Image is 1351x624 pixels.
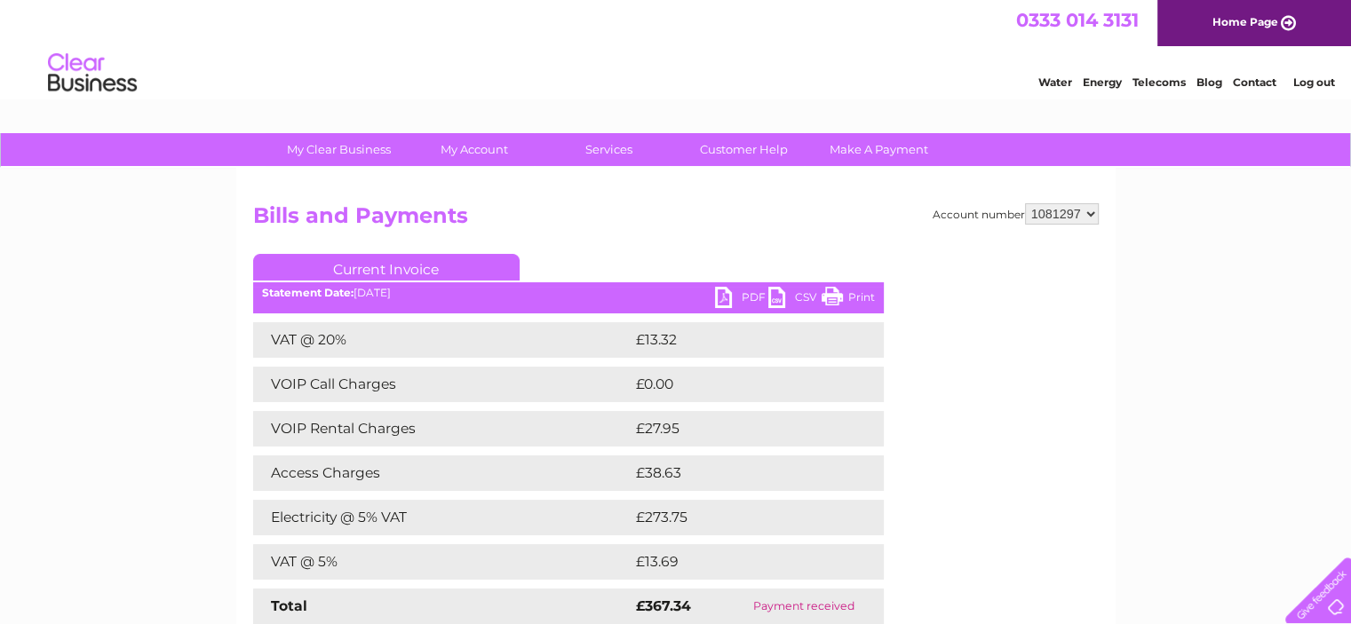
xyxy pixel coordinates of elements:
div: Clear Business is a trading name of Verastar Limited (registered in [GEOGRAPHIC_DATA] No. 3667643... [257,10,1096,86]
a: Water [1038,75,1072,89]
img: logo.png [47,46,138,100]
a: Current Invoice [253,254,520,280]
a: My Clear Business [266,133,412,166]
strong: £367.34 [636,597,691,614]
a: CSV [768,287,822,312]
a: Customer Help [671,133,817,166]
a: Services [536,133,682,166]
div: [DATE] [253,287,884,299]
a: Contact [1233,75,1276,89]
td: VAT @ 20% [253,322,632,358]
b: Statement Date: [262,286,354,299]
td: £27.95 [632,411,847,446]
a: My Account [401,133,547,166]
td: Access Charges [253,455,632,491]
td: VAT @ 5% [253,544,632,580]
a: Log out [1292,75,1334,89]
td: VOIP Call Charges [253,367,632,402]
td: £13.69 [632,544,846,580]
a: Print [822,287,875,312]
td: £38.63 [632,455,848,491]
a: Telecoms [1132,75,1186,89]
strong: Total [271,597,307,614]
div: Account number [933,203,1099,225]
h2: Bills and Payments [253,203,1099,237]
a: PDF [715,287,768,312]
td: Electricity @ 5% VAT [253,500,632,535]
td: Payment received [724,588,884,624]
a: Blog [1196,75,1222,89]
td: £0.00 [632,367,843,402]
a: Make A Payment [806,133,952,166]
td: VOIP Rental Charges [253,411,632,446]
a: Energy [1083,75,1122,89]
td: £273.75 [632,500,852,535]
td: £13.32 [632,322,846,358]
a: 0333 014 3131 [1016,9,1139,31]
